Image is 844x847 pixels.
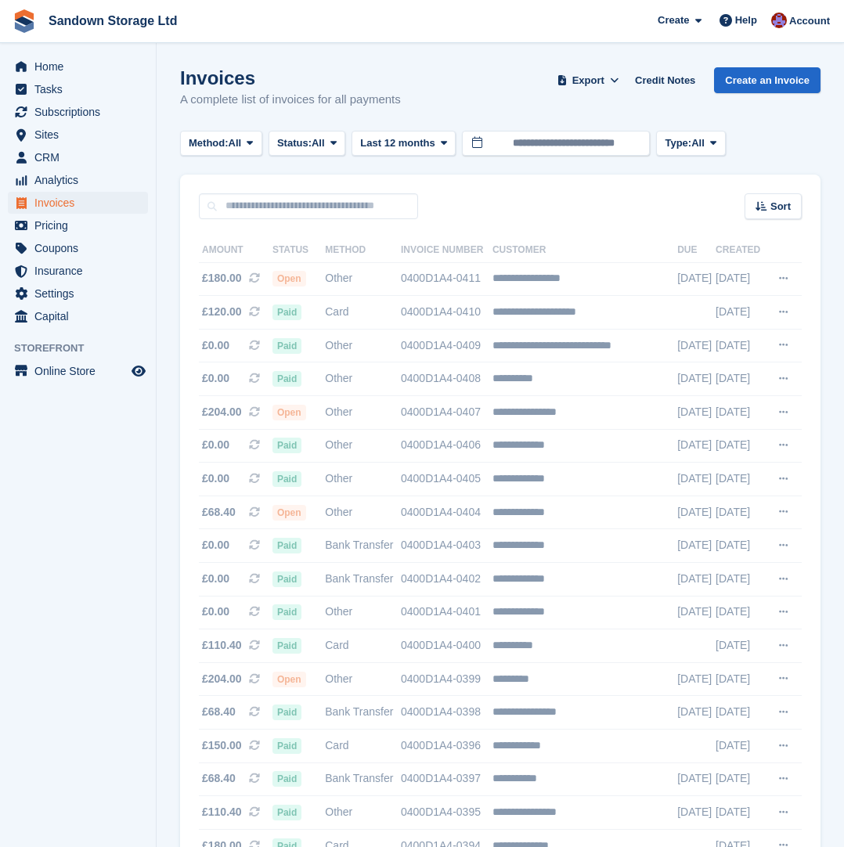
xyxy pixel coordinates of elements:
span: Invoices [34,192,128,214]
a: menu [8,360,148,382]
a: Sandown Storage Ltd [42,8,183,34]
a: menu [8,214,148,236]
a: Credit Notes [629,67,702,93]
button: Export [554,67,622,93]
a: menu [8,56,148,77]
span: Tasks [34,78,128,100]
span: Create [658,13,689,28]
a: menu [8,146,148,168]
span: Storefront [14,341,156,356]
span: Online Store [34,360,128,382]
span: Capital [34,305,128,327]
span: Insurance [34,260,128,282]
a: Create an Invoice [714,67,821,93]
a: menu [8,169,148,191]
span: Account [789,13,830,29]
a: menu [8,101,148,123]
span: Export [572,73,604,88]
span: Subscriptions [34,101,128,123]
span: Analytics [34,169,128,191]
p: A complete list of invoices for all payments [180,91,401,109]
span: CRM [34,146,128,168]
span: Home [34,56,128,77]
img: Chloe Lovelock-Brown [771,13,787,28]
a: menu [8,260,148,282]
span: Sites [34,124,128,146]
a: menu [8,305,148,327]
img: stora-icon-8386f47178a22dfd0bd8f6a31ec36ba5ce8667c1dd55bd0f319d3a0aa187defe.svg [13,9,36,33]
a: menu [8,192,148,214]
span: Settings [34,283,128,305]
a: menu [8,237,148,259]
span: Help [735,13,757,28]
span: Pricing [34,214,128,236]
h1: Invoices [180,67,401,88]
span: Coupons [34,237,128,259]
a: menu [8,124,148,146]
a: Preview store [129,362,148,380]
a: menu [8,78,148,100]
a: menu [8,283,148,305]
